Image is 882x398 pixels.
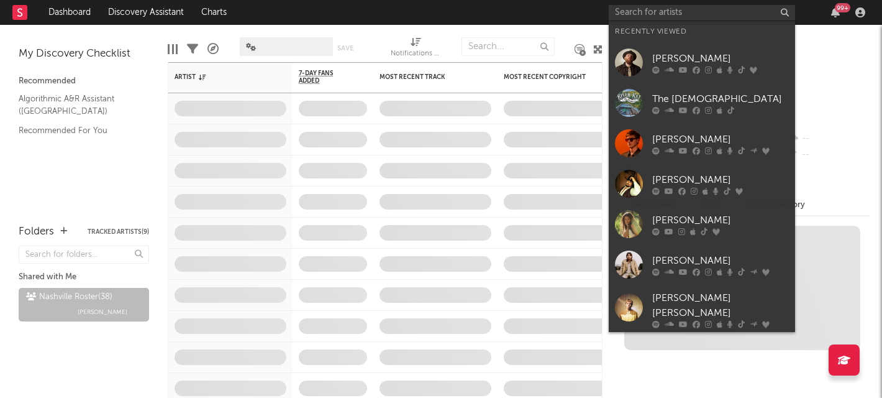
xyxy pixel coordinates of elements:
div: Notifications (Artist) [391,31,440,67]
a: [PERSON_NAME] [609,244,795,285]
div: Notifications (Artist) [391,47,440,62]
input: Search for folders... [19,246,149,264]
span: 7-Day Fans Added [299,70,348,85]
div: -- [787,147,870,163]
div: Nashville Roster ( 38 ) [26,290,112,305]
span: [PERSON_NAME] [78,305,127,320]
a: Recommended For You [19,124,137,137]
button: 99+ [831,7,840,17]
a: [PERSON_NAME] [PERSON_NAME] [609,285,795,335]
a: [PERSON_NAME] [609,42,795,83]
div: [PERSON_NAME] [652,132,789,147]
div: [PERSON_NAME] [PERSON_NAME] [652,291,789,321]
div: Shared with Me [19,270,149,285]
a: [PERSON_NAME] [609,164,795,204]
div: [PERSON_NAME] [652,213,789,228]
div: Folders [19,224,54,239]
a: [PERSON_NAME] [609,204,795,244]
div: A&R Pipeline [207,31,219,67]
button: Save [337,45,353,52]
div: My Discovery Checklist [19,47,149,62]
div: Filters [187,31,198,67]
div: [PERSON_NAME] [652,253,789,268]
div: Recently Viewed [615,24,789,39]
a: [PERSON_NAME] [609,123,795,164]
a: Nashville Roster(38)[PERSON_NAME] [19,288,149,322]
a: The [DEMOGRAPHIC_DATA] [609,83,795,123]
div: [PERSON_NAME] [652,51,789,66]
a: Algorithmic A&R Assistant ([GEOGRAPHIC_DATA]) [19,92,137,118]
div: Most Recent Copyright [504,73,597,81]
div: -- [787,131,870,147]
div: Edit Columns [168,31,178,67]
div: Most Recent Track [380,73,473,81]
input: Search for artists [609,5,795,21]
input: Search... [461,37,555,56]
div: Artist [175,73,268,81]
div: [PERSON_NAME] [652,172,789,187]
button: Tracked Artists(9) [88,229,149,235]
div: Recommended [19,74,149,89]
div: 99 + [835,3,850,12]
div: The [DEMOGRAPHIC_DATA] [652,91,789,106]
